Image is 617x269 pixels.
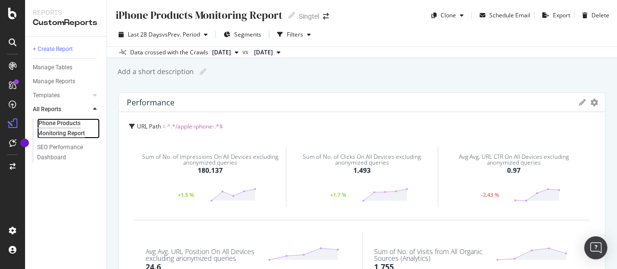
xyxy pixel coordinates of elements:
[128,30,162,38] span: Last 28 Days
[254,48,273,57] span: 2025 Jul. 27th
[287,30,303,38] div: Filters
[242,48,250,56] span: vs
[162,30,200,38] span: vs Prev. Period
[37,118,100,139] a: iPhone Products Monitoring Report
[315,192,362,197] div: +1.7 %
[130,48,208,57] div: Data crossed with the Crawls
[33,104,90,115] a: All Reports
[288,12,295,19] i: Edit report name
[162,122,166,130] span: =
[250,47,284,58] button: [DATE]
[273,27,315,42] button: Filters
[220,27,265,42] button: Segments
[33,77,100,87] a: Manage Reports
[37,118,94,139] div: iPhone Products Monitoring Report
[115,8,282,23] div: iPhone Products Monitoring Report
[167,122,223,130] span: ^.*/apple-iphone-.*$
[489,11,530,19] div: Schedule Email
[590,99,598,106] div: gear
[443,154,585,166] div: Avg Avg. URL CTR On All Devices excluding anonymized queries
[428,8,468,23] button: Clone
[33,104,61,115] div: All Reports
[578,8,609,23] button: Delete
[441,11,456,19] div: Clone
[234,30,261,38] span: Segments
[20,139,29,147] div: Tooltip anchor
[37,142,100,163] a: SEO Performance Dashboard
[33,17,99,28] div: CustomReports
[33,8,99,17] div: Reports
[127,98,174,107] div: Performance
[476,8,530,23] button: Schedule Email
[137,122,161,130] span: URL Path
[584,236,607,259] div: Open Intercom Messenger
[374,248,487,262] div: Sum of No. of Visits from All Organic Sources (Analytics)
[208,47,242,58] button: [DATE]
[353,166,371,175] div: 1,493
[33,90,90,101] a: Templates
[162,192,210,197] div: +1.5 %
[200,68,206,75] i: Edit report name
[33,63,72,73] div: Manage Tables
[115,27,212,42] button: Last 28 DaysvsPrev. Period
[33,44,73,54] div: + Create Report
[37,142,93,163] div: SEO Performance Dashboard
[117,67,194,77] div: Add a short description
[291,154,433,166] div: Sum of No. of Clicks On All Devices excluding anonymized queries
[323,13,329,20] div: arrow-right-arrow-left
[299,12,319,21] div: Singtel
[33,44,100,54] a: + Create Report
[33,90,60,101] div: Templates
[538,8,570,23] button: Export
[553,11,570,19] div: Export
[212,48,231,57] span: 2025 Aug. 24th
[33,77,75,87] div: Manage Reports
[507,166,521,175] div: 0.97
[33,63,100,73] a: Manage Tables
[467,192,514,197] div: -2.43 %
[146,248,258,262] div: Avg Avg. URL Position On All Devices excluding anonymized queries
[198,166,223,175] div: 180,137
[591,11,609,19] div: Delete
[138,154,281,166] div: Sum of No. of Impressions On All Devices excluding anonymized queries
